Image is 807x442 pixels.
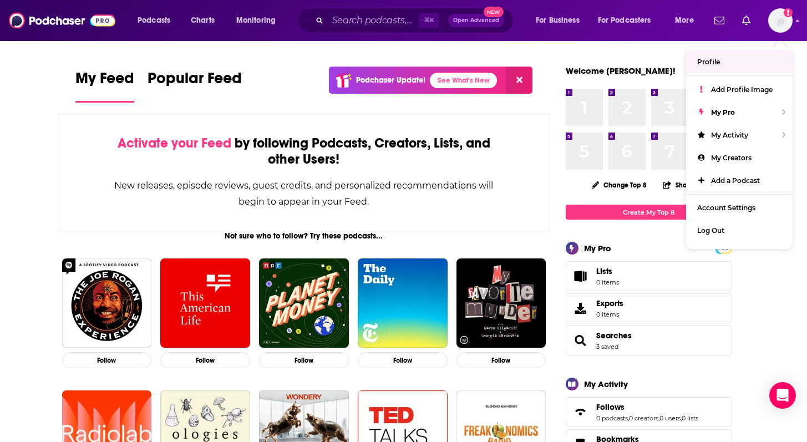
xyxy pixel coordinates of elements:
[456,258,546,348] img: My Favorite Murder with Karen Kilgariff and Georgia Hardstark
[184,12,221,29] a: Charts
[629,414,658,422] a: 0 creators
[596,298,623,308] span: Exports
[453,18,499,23] span: Open Advanced
[585,178,654,192] button: Change Top 8
[148,69,242,94] span: Popular Feed
[118,135,231,151] span: Activate your Feed
[75,69,134,94] span: My Feed
[686,78,793,101] a: Add Profile Image
[456,352,546,368] button: Follow
[686,146,793,169] a: My Creators
[784,8,793,17] svg: Add a profile image
[697,204,755,212] span: Account Settings
[566,293,732,323] a: Exports
[236,13,276,28] span: Monitoring
[768,8,793,33] img: User Profile
[430,73,497,88] a: See What's New
[697,226,724,235] span: Log Out
[710,11,729,30] a: Show notifications dropdown
[682,414,698,422] a: 0 lists
[675,13,694,28] span: More
[596,266,612,276] span: Lists
[484,7,504,17] span: New
[358,258,448,348] img: The Daily
[259,258,349,348] img: Planet Money
[598,13,651,28] span: For Podcasters
[528,12,593,29] button: open menu
[114,177,495,210] div: New releases, episode reviews, guest credits, and personalized recommendations will begin to appe...
[659,414,681,422] a: 0 users
[536,13,580,28] span: For Business
[160,352,250,368] button: Follow
[75,69,134,103] a: My Feed
[711,131,748,139] span: My Activity
[566,326,732,355] span: Searches
[419,13,439,28] span: ⌘ K
[768,8,793,33] span: Logged in as rpendrick
[596,402,698,412] a: Follows
[191,13,215,28] span: Charts
[667,12,708,29] button: open menu
[62,352,152,368] button: Follow
[570,333,592,348] a: Searches
[686,196,793,219] a: Account Settings
[566,261,732,291] a: Lists
[681,414,682,422] span: ,
[570,301,592,316] span: Exports
[584,379,628,389] div: My Activity
[259,352,349,368] button: Follow
[596,414,628,422] a: 0 podcasts
[138,13,170,28] span: Podcasts
[160,258,250,348] img: This American Life
[596,311,623,318] span: 0 items
[566,205,732,220] a: Create My Top 8
[686,169,793,192] a: Add a Podcast
[130,12,185,29] button: open menu
[328,12,419,29] input: Search podcasts, credits, & more...
[686,47,793,249] ul: Show profile menu
[591,12,667,29] button: open menu
[358,352,448,368] button: Follow
[566,65,676,76] a: Welcome [PERSON_NAME]!
[596,266,619,276] span: Lists
[769,382,796,409] div: Open Intercom Messenger
[768,8,793,33] button: Show profile menu
[584,243,611,253] div: My Pro
[308,8,524,33] div: Search podcasts, credits, & more...
[596,343,618,350] a: 3 saved
[658,414,659,422] span: ,
[738,11,755,30] a: Show notifications dropdown
[229,12,290,29] button: open menu
[448,14,504,27] button: Open AdvancedNew
[711,108,735,116] span: My Pro
[717,243,730,252] a: PRO
[697,58,720,66] span: Profile
[596,331,632,341] a: Searches
[596,402,625,412] span: Follows
[114,135,495,167] div: by following Podcasts, Creators, Lists, and other Users!
[356,75,425,85] p: Podchaser Update!
[148,69,242,103] a: Popular Feed
[711,176,760,185] span: Add a Podcast
[566,397,732,427] span: Follows
[711,85,773,94] span: Add Profile Image
[570,268,592,284] span: Lists
[596,278,619,286] span: 0 items
[686,50,793,73] a: Profile
[58,231,551,241] div: Not sure who to follow? Try these podcasts...
[570,404,592,420] a: Follows
[662,174,712,196] button: Share Top 8
[628,414,629,422] span: ,
[9,10,115,31] img: Podchaser - Follow, Share and Rate Podcasts
[711,154,752,162] span: My Creators
[62,258,152,348] img: The Joe Rogan Experience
